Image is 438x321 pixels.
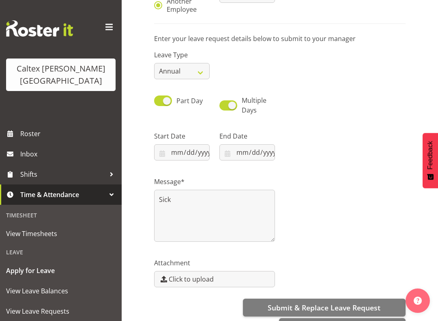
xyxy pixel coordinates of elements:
p: Enter your leave request details below to submit to your manager [154,34,406,43]
input: Click to select... [219,144,275,160]
span: View Leave Balances [6,285,116,297]
span: Submit & Replace Leave Request [268,302,380,313]
label: Start Date [154,131,210,141]
div: Timesheet [2,207,120,223]
button: Submit & Replace Leave Request [243,299,406,317]
span: Shifts [20,168,105,180]
img: Rosterit website logo [6,20,73,37]
span: Apply for Leave [6,265,116,277]
span: Feedback [427,141,434,169]
span: Roster [20,128,118,140]
span: Part Day [176,96,203,105]
span: View Timesheets [6,228,116,240]
span: View Leave Requests [6,305,116,317]
input: Click to select... [154,144,210,160]
span: Click to upload [169,274,214,284]
a: Apply for Leave [2,260,120,281]
button: Feedback - Show survey [423,133,438,188]
span: Time & Attendance [20,189,105,201]
div: Leave [2,244,120,260]
img: help-xxl-2.png [414,297,422,305]
a: View Leave Balances [2,281,120,301]
span: Multiple Days [242,96,266,115]
a: View Timesheets [2,223,120,244]
label: Attachment [154,258,275,268]
label: Message* [154,177,275,187]
span: Inbox [20,148,118,160]
label: Leave Type [154,50,210,60]
label: End Date [219,131,275,141]
div: Caltex [PERSON_NAME][GEOGRAPHIC_DATA] [14,63,107,87]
